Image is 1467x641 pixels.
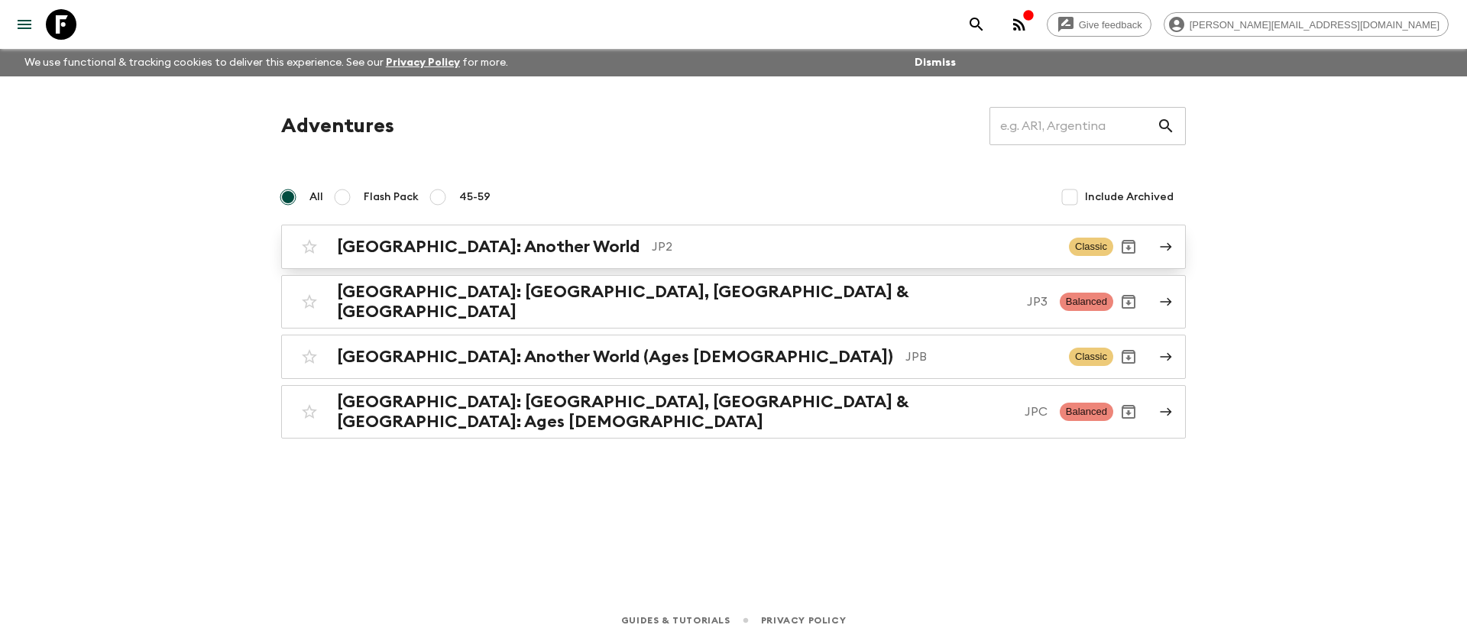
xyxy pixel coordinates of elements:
a: Give feedback [1047,12,1151,37]
a: [GEOGRAPHIC_DATA]: [GEOGRAPHIC_DATA], [GEOGRAPHIC_DATA] & [GEOGRAPHIC_DATA]JP3BalancedArchive [281,275,1186,329]
a: [GEOGRAPHIC_DATA]: Another World (Ages [DEMOGRAPHIC_DATA])JPBClassicArchive [281,335,1186,379]
span: Give feedback [1070,19,1151,31]
button: Archive [1113,287,1144,317]
a: Privacy Policy [761,612,846,629]
h2: [GEOGRAPHIC_DATA]: Another World [337,237,640,257]
a: [GEOGRAPHIC_DATA]: [GEOGRAPHIC_DATA], [GEOGRAPHIC_DATA] & [GEOGRAPHIC_DATA]: Ages [DEMOGRAPHIC_DA... [281,385,1186,439]
button: Archive [1113,231,1144,262]
button: Archive [1113,342,1144,372]
button: search adventures [961,9,992,40]
a: Privacy Policy [386,57,460,68]
p: We use functional & tracking cookies to deliver this experience. See our for more. [18,49,514,76]
span: Flash Pack [364,189,419,205]
a: Guides & Tutorials [621,612,730,629]
h2: [GEOGRAPHIC_DATA]: [GEOGRAPHIC_DATA], [GEOGRAPHIC_DATA] & [GEOGRAPHIC_DATA] [337,282,1015,322]
span: Include Archived [1085,189,1174,205]
span: All [309,189,323,205]
p: JP2 [652,238,1057,256]
span: Balanced [1060,403,1113,421]
button: Dismiss [911,52,960,73]
span: Classic [1069,238,1113,256]
p: JP3 [1027,293,1048,311]
h2: [GEOGRAPHIC_DATA]: Another World (Ages [DEMOGRAPHIC_DATA]) [337,347,893,367]
h1: Adventures [281,111,394,141]
input: e.g. AR1, Argentina [989,105,1157,147]
a: [GEOGRAPHIC_DATA]: Another WorldJP2ClassicArchive [281,225,1186,269]
span: Classic [1069,348,1113,366]
span: Balanced [1060,293,1113,311]
span: 45-59 [459,189,491,205]
div: [PERSON_NAME][EMAIL_ADDRESS][DOMAIN_NAME] [1164,12,1449,37]
p: JPC [1025,403,1048,421]
button: menu [9,9,40,40]
button: Archive [1113,397,1144,427]
p: JPB [905,348,1057,366]
span: [PERSON_NAME][EMAIL_ADDRESS][DOMAIN_NAME] [1181,19,1448,31]
h2: [GEOGRAPHIC_DATA]: [GEOGRAPHIC_DATA], [GEOGRAPHIC_DATA] & [GEOGRAPHIC_DATA]: Ages [DEMOGRAPHIC_DATA] [337,392,1012,432]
